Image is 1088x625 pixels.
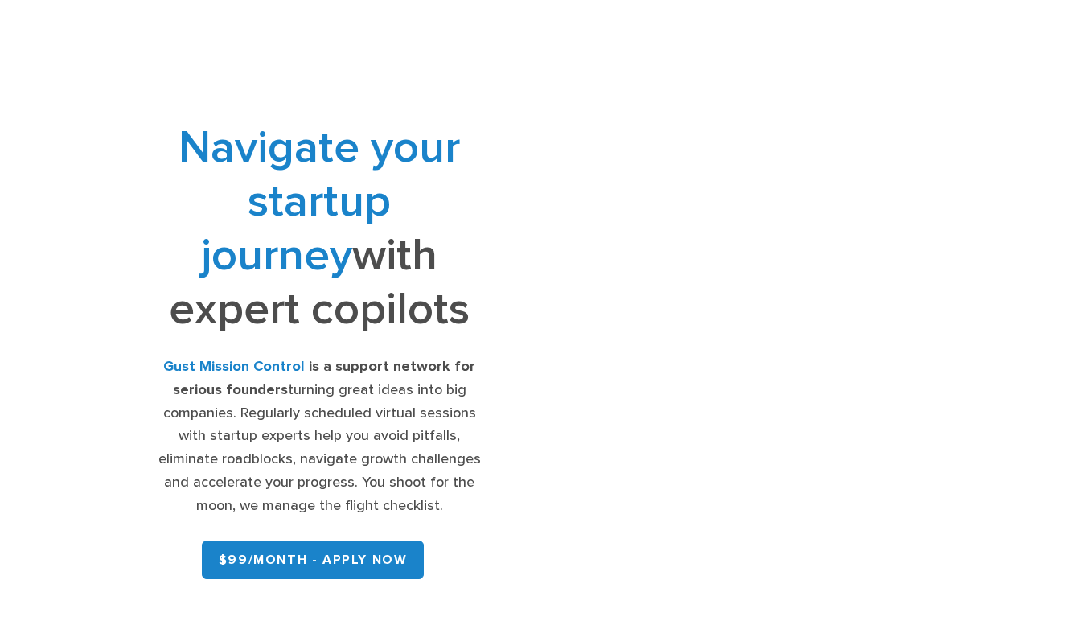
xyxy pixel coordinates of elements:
a: $99/month - APPLY NOW [202,541,425,579]
strong: is a support network for serious founders [173,358,476,398]
h1: with expert copilots [150,121,490,336]
div: turning great ideas into big companies. Regularly scheduled virtual sessions with startup experts... [150,356,490,518]
strong: Gust Mission Control [163,358,305,375]
span: Navigate your startup journey [179,121,460,282]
